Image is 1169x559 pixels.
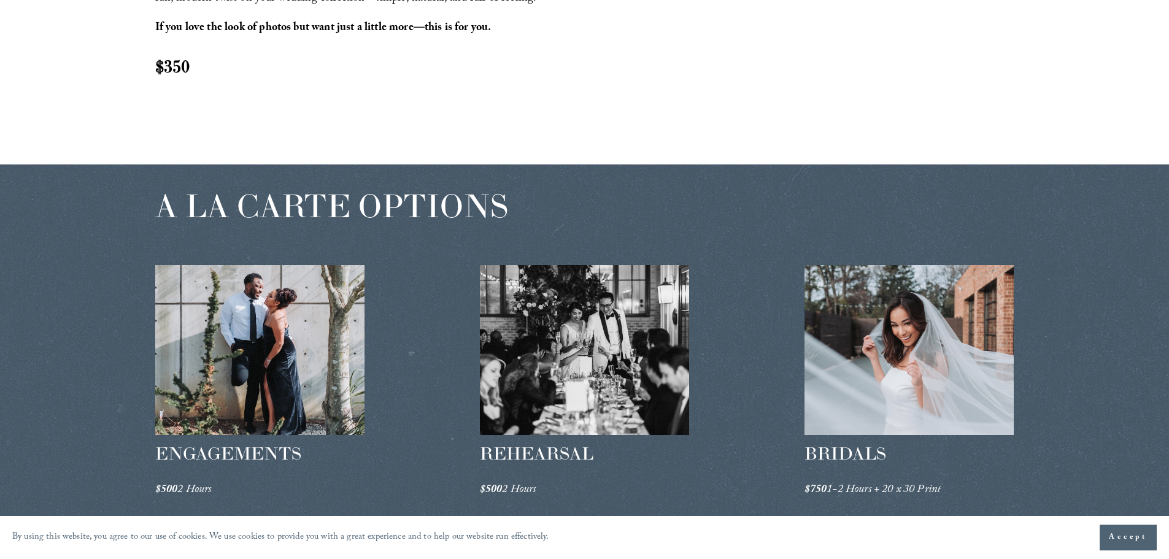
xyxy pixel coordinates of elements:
[12,529,549,547] p: By using this website, you agree to our use of cookies. We use cookies to provide you with a grea...
[1100,525,1157,550] button: Accept
[480,442,593,465] span: REHEARSAL
[804,481,827,500] em: $750
[502,481,536,500] em: 2 Hours
[155,481,178,500] em: $500
[1109,531,1148,544] span: Accept
[155,19,492,38] strong: If you love the look of photos but want just a little more—this is for you.
[155,442,301,465] span: ENGAGEMENTS
[804,442,886,465] span: BRIDALS
[827,481,941,500] em: 1-2 Hours + 20 x 30 Print
[177,481,211,500] em: 2 Hours
[155,185,508,226] span: A LA CARTE OPTIONS
[480,481,503,500] em: $500
[155,55,190,77] strong: $350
